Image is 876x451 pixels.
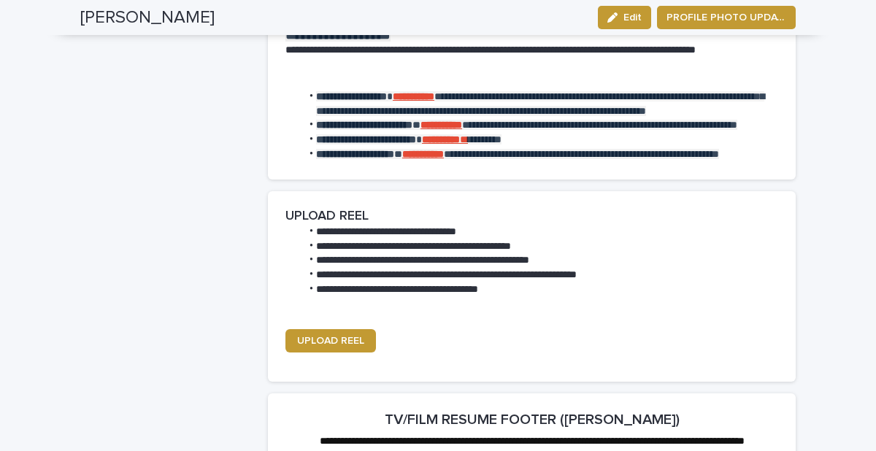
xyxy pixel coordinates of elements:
[80,7,215,28] h2: [PERSON_NAME]
[285,329,376,352] a: UPLOAD REEL
[297,336,364,346] span: UPLOAD REEL
[285,209,369,225] h2: UPLOAD REEL
[623,12,642,23] span: Edit
[666,10,786,25] span: PROFILE PHOTO UPDATE
[598,6,651,29] button: Edit
[657,6,796,29] button: PROFILE PHOTO UPDATE
[385,411,680,428] h2: TV/FILM RESUME FOOTER ([PERSON_NAME])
